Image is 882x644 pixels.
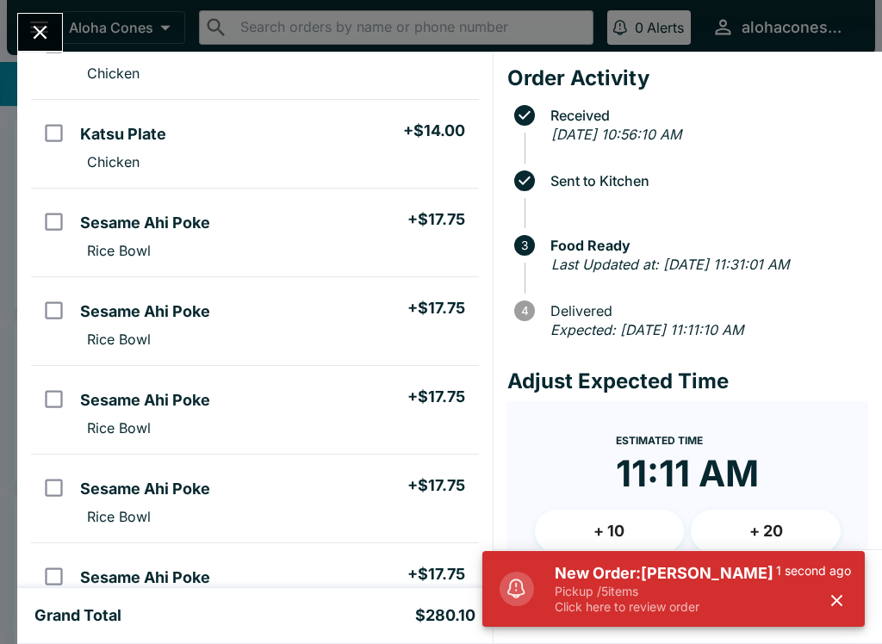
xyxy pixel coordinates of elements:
p: Chicken [87,65,140,82]
em: [DATE] 10:56:10 AM [551,126,681,143]
time: 11:11 AM [616,451,759,496]
p: 1 second ago [776,563,851,579]
p: Click here to review order [555,599,776,615]
p: Rice Bowl [87,331,151,348]
h5: + $17.75 [407,475,465,496]
span: Estimated Time [616,434,703,447]
h5: Grand Total [34,605,121,626]
p: Rice Bowl [87,419,151,437]
span: Sent to Kitchen [542,173,868,189]
h5: Sesame Ahi Poke [80,301,210,322]
h5: Sesame Ahi Poke [80,479,210,499]
h4: Order Activity [507,65,868,91]
button: + 10 [535,510,685,553]
h5: + $14.00 [403,121,465,141]
h5: Sesame Ahi Poke [80,213,210,233]
h5: $280.10 [415,605,475,626]
h5: Sesame Ahi Poke [80,567,210,588]
em: Last Updated at: [DATE] 11:31:01 AM [551,256,789,273]
h5: + $17.75 [407,564,465,585]
h5: + $17.75 [407,387,465,407]
p: Rice Bowl [87,242,151,259]
h5: New Order: [PERSON_NAME] [555,563,776,584]
h5: Katsu Plate [80,124,166,145]
p: Rice Bowl [87,508,151,525]
text: 3 [521,238,528,252]
span: Delivered [542,303,868,319]
button: Close [18,14,62,51]
p: Chicken [87,153,140,170]
button: + 20 [691,510,841,553]
span: Food Ready [542,238,868,253]
h5: Sesame Ahi Poke [80,390,210,411]
em: Expected: [DATE] 11:11:10 AM [550,321,743,338]
h5: + $17.75 [407,298,465,319]
p: Pickup / 5 items [555,584,776,599]
h5: + $17.75 [407,209,465,230]
text: 4 [520,304,528,318]
h4: Adjust Expected Time [507,368,868,394]
span: Received [542,108,868,123]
